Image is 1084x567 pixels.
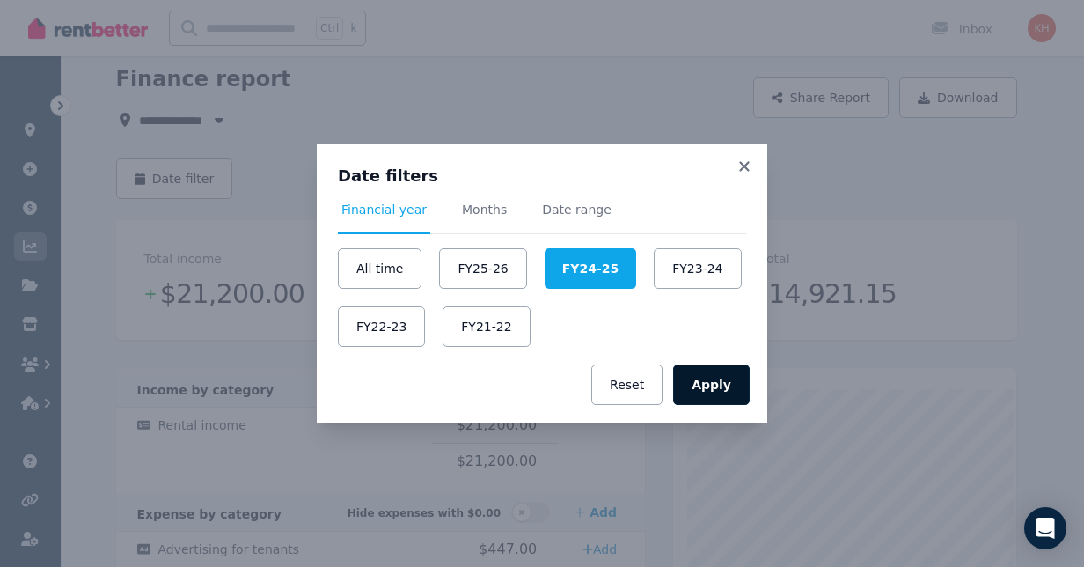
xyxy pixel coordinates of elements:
button: FY22-23 [338,306,425,347]
button: FY21-22 [443,306,530,347]
button: Reset [591,364,663,405]
span: Date range [542,201,612,218]
button: FY24-25 [545,248,636,289]
span: Months [462,201,507,218]
button: FY25-26 [439,248,526,289]
h3: Date filters [338,166,746,187]
button: All time [338,248,421,289]
button: Apply [673,364,750,405]
nav: Tabs [338,201,746,234]
button: FY23-24 [654,248,741,289]
div: Open Intercom Messenger [1024,507,1066,549]
span: Financial year [341,201,427,218]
